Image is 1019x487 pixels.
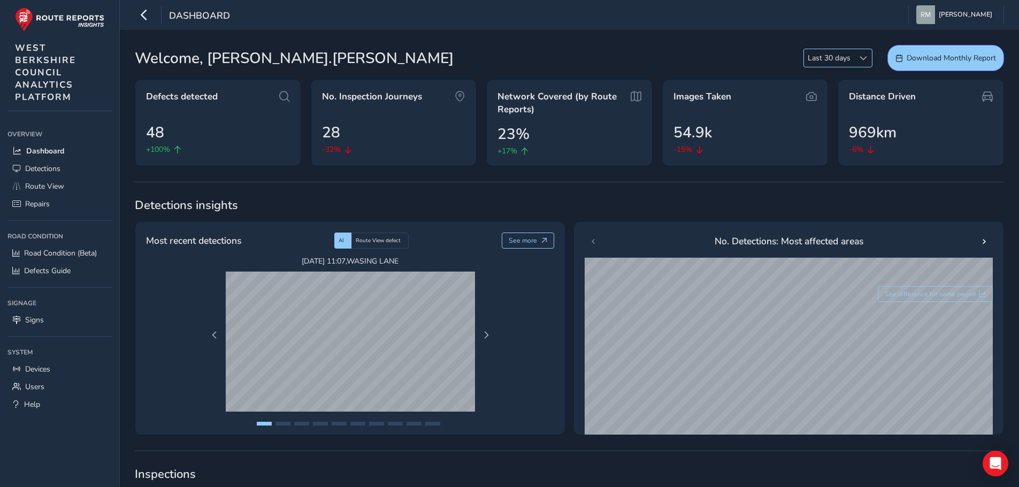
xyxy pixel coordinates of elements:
button: Download Monthly Report [887,45,1004,71]
span: Route View defect [356,237,401,244]
span: Most recent detections [146,234,241,248]
button: Page 3 [294,422,309,426]
button: Page 8 [388,422,403,426]
button: Page 9 [407,422,422,426]
span: Users [25,382,44,392]
span: -32% [322,144,341,155]
a: Signs [7,311,112,329]
span: Help [24,399,40,409]
button: See more [502,233,555,249]
img: diamond-layout [916,5,935,24]
span: Signs [25,315,44,325]
span: Route View [25,181,64,191]
span: -15% [673,144,692,155]
button: Page 1 [257,422,272,426]
span: Road Condition (Beta) [24,248,97,258]
a: Defects Guide [7,262,112,280]
span: 28 [322,121,340,144]
span: 23% [497,123,530,145]
span: Devices [25,364,50,374]
span: No. Inspection Journeys [322,90,422,103]
span: Welcome, [PERSON_NAME].[PERSON_NAME] [135,47,454,69]
a: Detections [7,160,112,177]
button: Page 2 [275,422,290,426]
span: Network Covered (by Route Reports) [497,90,627,115]
a: Users [7,378,112,396]
div: Route View defect [351,233,409,249]
div: System [7,344,112,360]
span: +17% [497,145,517,157]
span: -6% [849,144,863,155]
span: +100% [146,144,170,155]
a: Repairs [7,195,112,213]
div: Road Condition [7,228,112,244]
span: 48 [146,121,164,144]
span: WEST BERKSHIRE COUNCIL ANALYTICS PLATFORM [15,42,76,103]
div: Overview [7,126,112,142]
div: AI [334,233,351,249]
a: Devices [7,360,112,378]
span: Last 30 days [804,49,854,67]
span: [DATE] 11:07 , WASING LANE [226,256,475,266]
button: [PERSON_NAME] [916,5,996,24]
span: [PERSON_NAME] [939,5,992,24]
button: Previous Page [207,328,222,343]
span: Dashboard [26,146,64,156]
a: Route View [7,177,112,195]
span: Repairs [25,199,50,209]
a: Dashboard [7,142,112,160]
span: AI [339,237,344,244]
span: Inspections [135,466,1004,482]
span: Detections [25,164,60,174]
span: Images Taken [673,90,731,103]
div: Signage [7,295,112,311]
button: Page 7 [369,422,384,426]
a: Help [7,396,112,413]
button: Page 5 [332,422,347,426]
img: rr logo [15,7,104,32]
button: Page 4 [313,422,328,426]
span: Detections insights [135,197,1004,213]
span: Defects Guide [24,266,71,276]
span: No. Detections: Most affected areas [715,234,863,248]
span: Download Monthly Report [907,53,996,63]
button: Next Page [479,328,494,343]
span: 969km [849,121,897,144]
span: Dashboard [169,9,230,24]
button: Page 6 [350,422,365,426]
span: Distance Driven [849,90,916,103]
span: 54.9k [673,121,712,144]
button: See difference for same period [878,286,993,302]
a: Road Condition (Beta) [7,244,112,262]
span: See more [509,236,537,245]
span: Defects detected [146,90,218,103]
button: Page 10 [425,422,440,426]
span: See difference for same period [885,290,976,298]
div: Open Intercom Messenger [983,451,1008,476]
